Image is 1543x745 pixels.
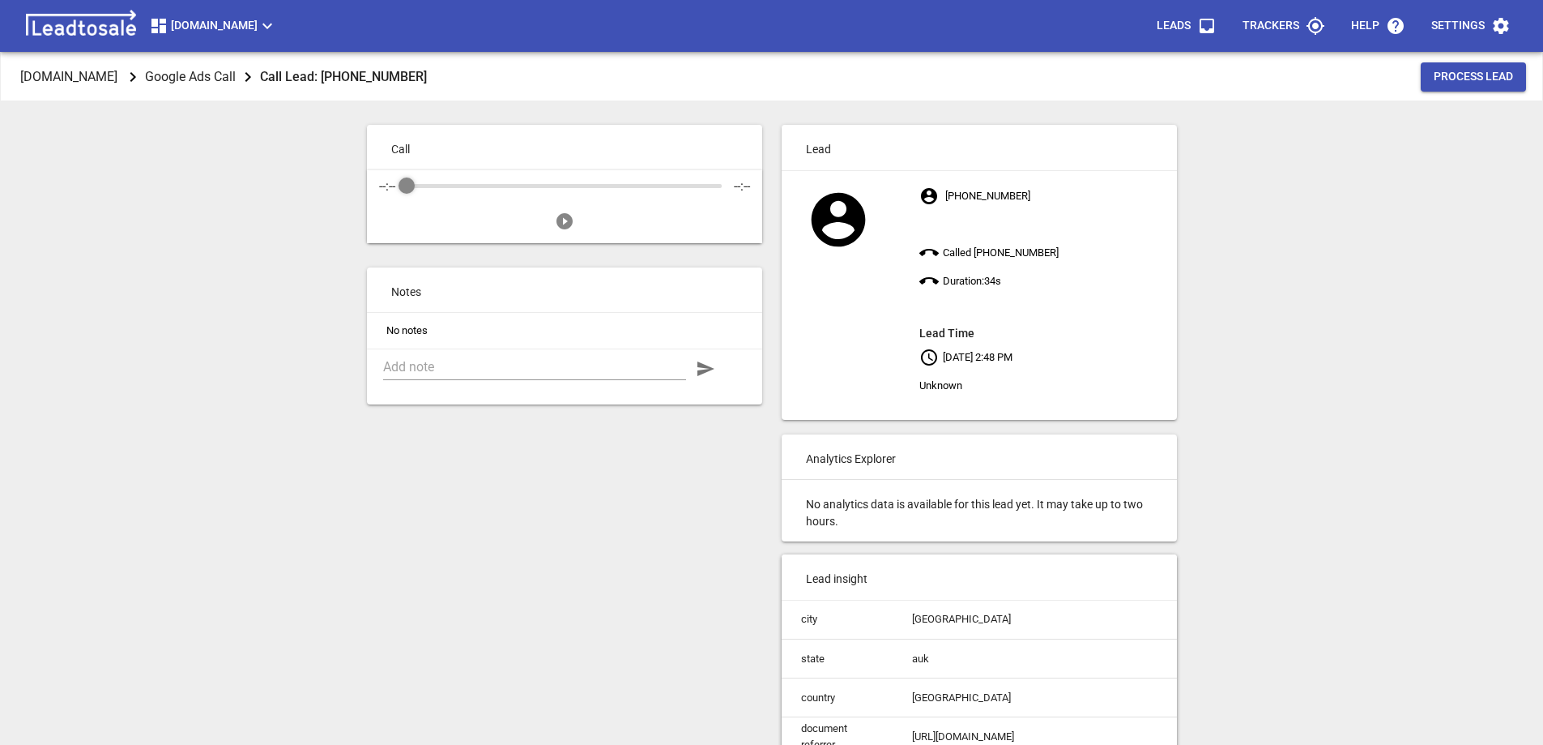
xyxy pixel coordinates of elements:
[782,435,1177,480] p: Analytics Explorer
[782,601,893,640] td: city
[143,10,283,42] button: [DOMAIN_NAME]
[893,679,1317,717] td: [GEOGRAPHIC_DATA]
[782,480,1177,542] p: No analytics data is available for this lead yet. It may take up to two hours.
[367,268,762,313] p: Notes
[407,178,722,195] div: Audio Progress Control
[145,67,236,86] p: Google Ads Call
[734,180,750,193] div: --:--
[149,16,277,36] span: [DOMAIN_NAME]
[1434,69,1513,85] span: Process Lead
[367,313,762,349] li: No notes
[782,554,1177,600] p: Lead insight
[919,323,1176,343] aside: Lead Time
[782,640,893,679] td: state
[893,640,1317,679] td: auk
[379,180,395,193] div: --:--
[260,66,427,88] aside: Call Lead: [PHONE_NUMBER]
[1431,18,1485,34] p: Settings
[1421,62,1526,92] button: Process Lead
[1157,18,1191,34] p: Leads
[782,679,893,717] td: country
[19,10,143,42] img: logo
[782,125,1177,170] p: Lead
[367,170,762,243] div: Audio Player
[1351,18,1379,34] p: Help
[919,182,1176,400] p: [PHONE_NUMBER] Called [PHONE_NUMBER] Duration: 34 s [DATE] 2:48 PM Unknown
[20,67,117,86] p: [DOMAIN_NAME]
[1242,18,1299,34] p: Trackers
[919,348,939,367] svg: Your local time
[367,125,762,170] p: Call
[548,202,581,234] button: Play
[893,601,1317,640] td: [GEOGRAPHIC_DATA]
